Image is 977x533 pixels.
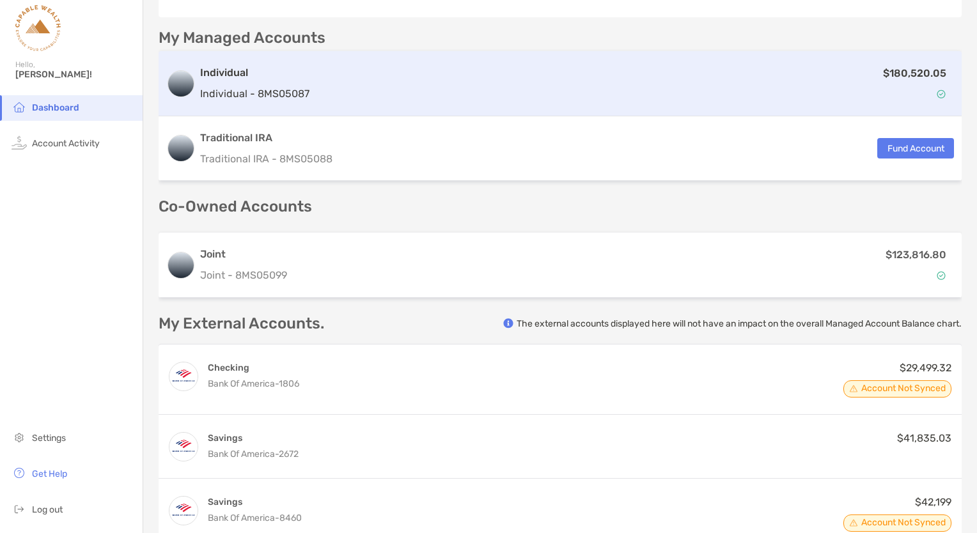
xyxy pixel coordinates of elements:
img: Account Status icon [937,89,946,98]
p: My External Accounts. [159,316,324,332]
img: logo account [168,71,194,97]
span: Log out [32,504,63,515]
h4: Savings [208,496,302,508]
span: $41,835.03 [897,432,951,444]
span: Account Not Synced [861,520,946,526]
p: $180,520.05 [883,65,946,81]
h3: Traditional IRA [200,130,332,146]
p: Individual - 8MS05087 [200,86,309,102]
img: info [503,318,513,328]
span: Bank of America - [208,513,279,523]
span: $29,499.32 [900,362,951,374]
img: get-help icon [12,465,27,481]
span: 2672 [279,449,299,460]
img: logout icon [12,501,27,516]
img: Advantage Savings [169,433,198,461]
span: Bank of America - [208,449,279,460]
img: Advantage Savings [169,497,198,525]
p: $123,816.80 [886,247,946,263]
img: Adv Plus Banking [169,362,198,390]
img: activity icon [12,135,27,150]
img: Account Status icon [849,384,858,393]
span: Account Activity [32,138,100,149]
img: settings icon [12,429,27,445]
h4: Savings [208,432,299,444]
span: 1806 [279,378,299,389]
span: $42,199 [915,496,951,508]
p: Co-Owned Accounts [159,199,962,215]
h3: Joint [200,247,287,262]
span: Account Not Synced [861,385,946,392]
button: Fund Account [877,138,954,158]
img: household icon [12,99,27,114]
span: Dashboard [32,102,79,113]
span: [PERSON_NAME]! [15,69,135,80]
img: Account Status icon [937,271,946,280]
img: Zoe Logo [15,5,61,51]
img: logo account [168,252,194,278]
span: Settings [32,433,66,444]
p: Joint - 8MS05099 [200,267,287,283]
img: logo account [168,135,194,161]
p: The external accounts displayed here will not have an impact on the overall Managed Account Balan... [517,318,962,330]
img: Account Status icon [849,518,858,527]
h4: Checking [208,362,299,374]
h3: Individual [200,65,309,81]
p: Traditional IRA - 8MS05088 [200,151,332,167]
span: Bank of America - [208,378,279,389]
span: 8460 [279,513,302,523]
span: Get Help [32,468,67,479]
p: My Managed Accounts [159,30,325,46]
